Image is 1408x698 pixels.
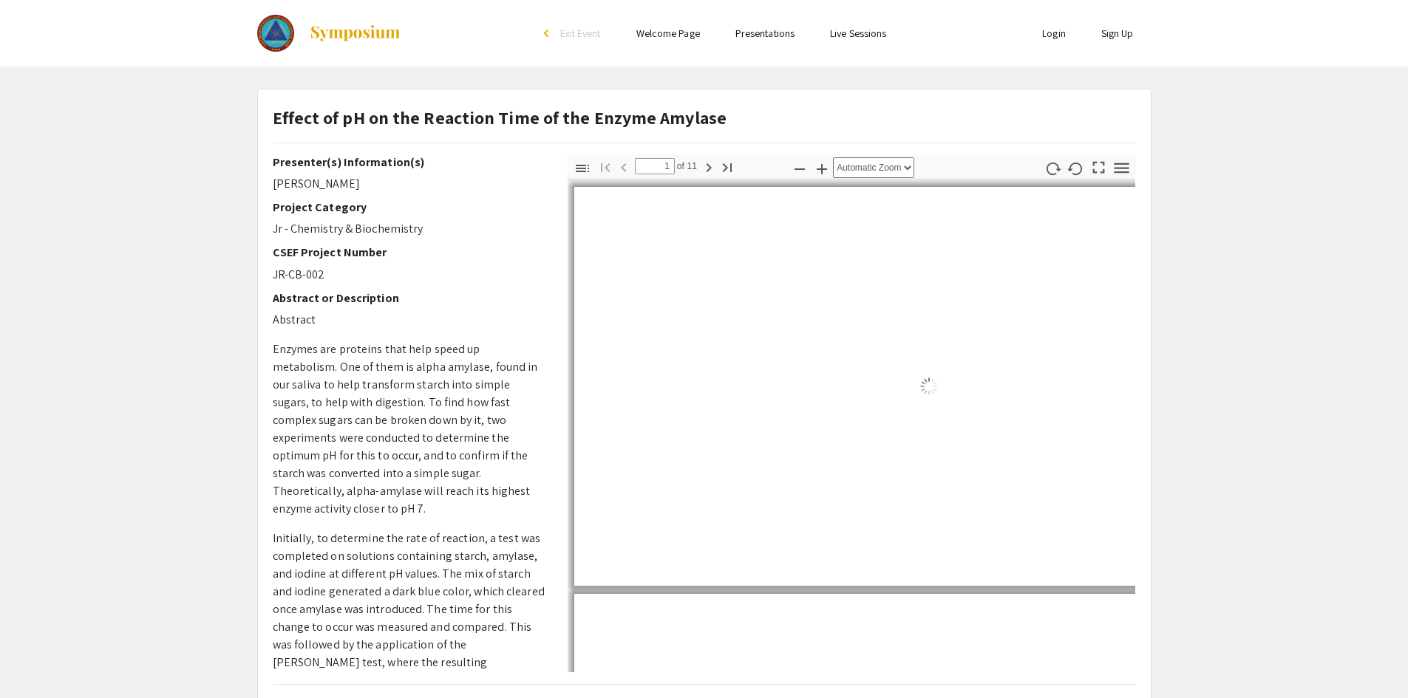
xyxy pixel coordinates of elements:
[735,27,795,40] a: Presentations
[273,291,545,305] h2: Abstract or Description
[273,155,545,169] h2: Presenter(s) Information(s)
[593,156,618,177] button: Go to First Page
[1063,157,1088,179] button: Rotate Counterclockwise
[309,24,401,42] img: Symposium by ForagerOne
[1040,157,1065,179] button: Rotate Clockwise
[273,311,545,329] p: Abstract
[1109,157,1134,179] button: Tools
[675,158,698,174] span: of 11
[544,29,553,38] div: arrow_back_ios
[635,158,675,174] input: Page
[257,15,402,52] a: The Colorado Science & Engineering Fair
[273,220,545,238] p: Jr - Chemistry & Biochemistry
[830,27,886,40] a: Live Sessions
[574,187,1284,586] div: Loading…
[636,27,700,40] a: Welcome Page
[696,156,721,177] button: Next Page
[273,341,545,518] p: Enzymes are proteins that help speed up metabolism. One of them is alpha amylase, found in our sa...
[1042,27,1066,40] a: Login
[560,27,601,40] span: Exit Event
[833,157,914,178] select: Zoom
[257,15,295,52] img: The Colorado Science & Engineering Fair
[568,180,1290,592] div: Page 1
[570,157,595,179] button: Toggle Sidebar
[809,157,834,179] button: Zoom In
[273,266,545,284] p: JR-CB-002
[715,156,740,177] button: Go to Last Page
[787,157,812,179] button: Zoom Out
[273,175,545,193] p: [PERSON_NAME]
[273,530,545,689] p: Initially, to determine the rate of reaction, a test was completed on solutions containing starch...
[273,245,545,259] h2: CSEF Project Number
[1101,27,1134,40] a: Sign Up
[273,200,545,214] h2: Project Category
[1086,155,1111,177] button: Switch to Presentation Mode
[611,156,636,177] button: Previous Page
[273,106,727,129] strong: Effect of pH on the Reaction Time of the Enzyme Amylase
